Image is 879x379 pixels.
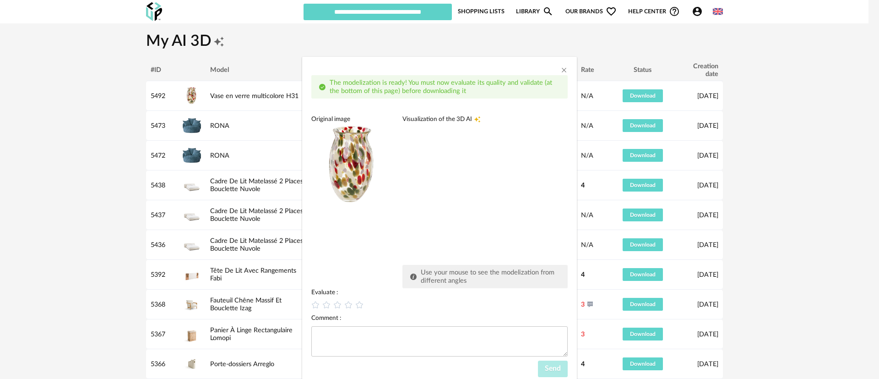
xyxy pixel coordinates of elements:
[311,123,394,206] img: neutral background
[311,288,568,297] div: Evaluate :
[330,79,552,94] span: The modelization is ready! You must now evaluate its quality and validate (at the bottom of this ...
[311,314,568,322] div: Comment :
[538,361,568,377] button: Send
[311,115,394,123] div: Original image
[545,365,561,372] span: Send
[474,115,481,123] span: Creation icon
[402,115,472,123] span: Visualization of the 3D AI
[560,66,568,76] button: Close
[421,269,554,284] span: Use your mouse to see the modelization from different angles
